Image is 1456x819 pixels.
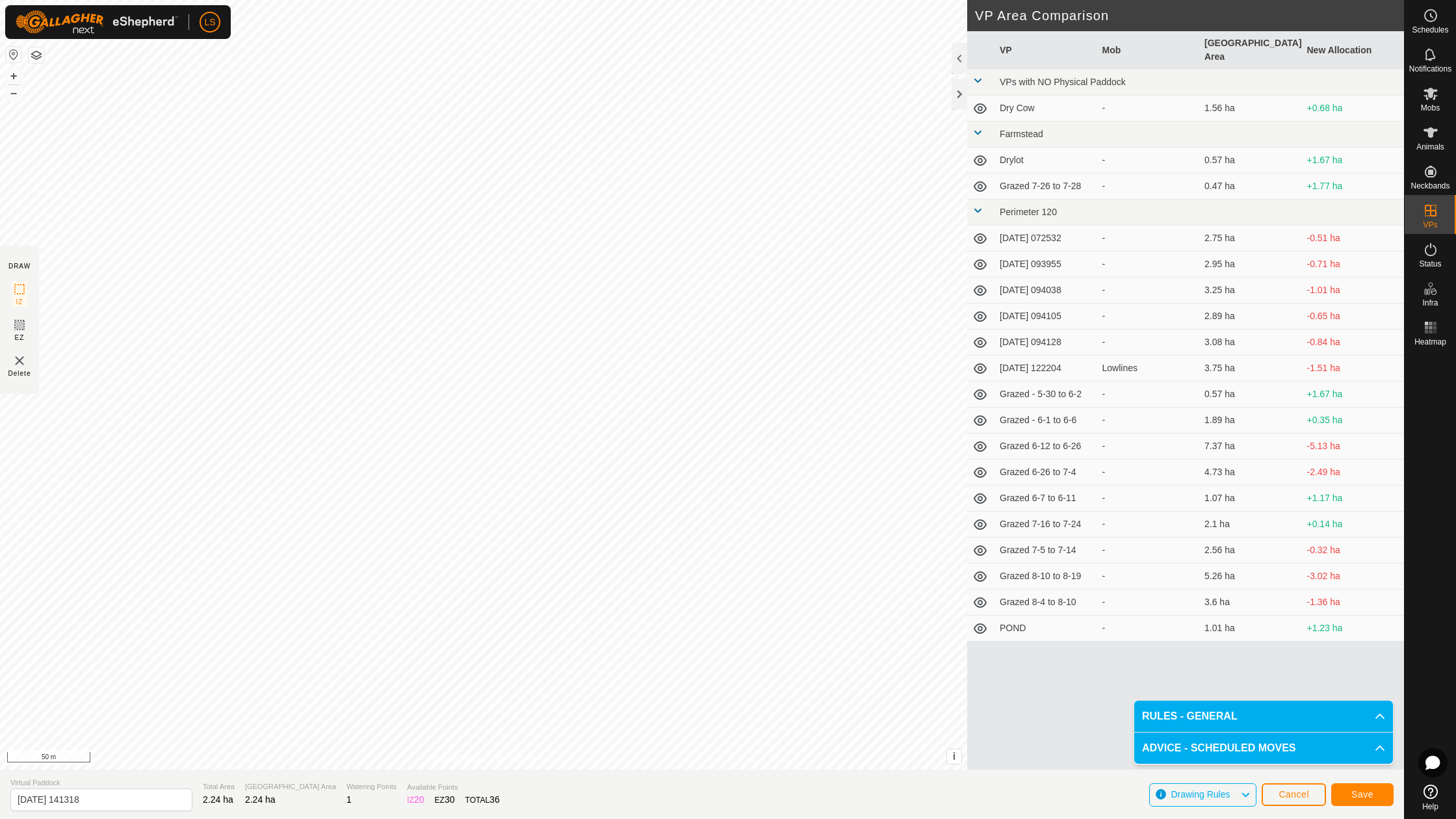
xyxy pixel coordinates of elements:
[1302,512,1405,538] td: +0.14 ha
[1199,278,1302,304] td: 3.25 ha
[1199,616,1302,642] td: 1.01 ha
[1302,31,1405,70] th: New Allocation
[1134,733,1393,764] p-accordion-header: ADVICE - SCHEDULED MOVES
[994,278,1097,304] td: [DATE] 094038
[1102,101,1195,115] div: -
[1102,621,1195,635] div: -
[8,261,31,271] div: DRAW
[16,297,23,307] span: IZ
[994,382,1097,408] td: Grazed - 5-30 to 6-2
[10,777,192,788] span: Virtual Paddock
[1199,304,1302,330] td: 2.89 ha
[994,512,1097,538] td: Grazed 7-16 to 7-24
[1199,252,1302,278] td: 2.95 ha
[1102,595,1195,609] div: -
[6,68,21,84] button: +
[994,304,1097,330] td: [DATE] 094105
[1199,148,1302,174] td: 0.57 ha
[6,85,21,101] button: –
[1102,179,1195,193] div: -
[1302,330,1405,356] td: -0.84 ha
[994,31,1097,70] th: VP
[1262,783,1326,806] button: Cancel
[1102,517,1195,531] div: -
[8,369,31,378] span: Delete
[1302,304,1405,330] td: -0.65 ha
[1102,491,1195,505] div: -
[1302,590,1405,616] td: -1.36 ha
[1199,356,1302,382] td: 3.75 ha
[1171,789,1230,799] span: Drawing Rules
[994,356,1097,382] td: [DATE] 122204
[1302,226,1405,252] td: -0.51 ha
[1142,740,1295,756] span: ADVICE - SCHEDULED MOVES
[1302,278,1405,304] td: -1.01 ha
[1102,413,1195,427] div: -
[407,782,499,793] span: Available Points
[1422,299,1438,307] span: Infra
[1409,65,1451,73] span: Notifications
[245,794,276,805] span: 2.24 ha
[1421,104,1440,112] span: Mobs
[1102,309,1195,323] div: -
[1102,361,1195,375] div: Lowlines
[994,616,1097,642] td: POND
[1102,257,1195,271] div: -
[1142,708,1238,724] span: RULES - GENERAL
[1102,439,1195,453] div: -
[1405,779,1456,816] a: Help
[994,460,1097,486] td: Grazed 6-26 to 7-4
[1302,174,1405,200] td: +1.77 ha
[1302,252,1405,278] td: -0.71 ha
[994,590,1097,616] td: Grazed 8-4 to 8-10
[1102,543,1195,557] div: -
[1102,387,1195,401] div: -
[1302,434,1405,460] td: -5.13 ha
[414,794,424,805] span: 20
[407,793,424,807] div: IZ
[1102,231,1195,245] div: -
[435,793,455,807] div: EZ
[1302,538,1405,564] td: -0.32 ha
[1102,335,1195,349] div: -
[1000,77,1126,87] span: VPs with NO Physical Paddock
[994,434,1097,460] td: Grazed 6-12 to 6-26
[1302,382,1405,408] td: +1.67 ha
[975,8,1404,23] h2: VP Area Comparison
[1199,382,1302,408] td: 0.57 ha
[16,10,178,34] img: Gallagher Logo
[1102,153,1195,167] div: -
[1102,569,1195,583] div: -
[1302,356,1405,382] td: -1.51 ha
[1302,616,1405,642] td: +1.23 ha
[1199,538,1302,564] td: 2.56 ha
[445,794,455,805] span: 30
[994,252,1097,278] td: [DATE] 093955
[994,408,1097,434] td: Grazed - 6-1 to 6-6
[6,47,21,62] button: Reset Map
[489,794,500,805] span: 36
[994,486,1097,512] td: Grazed 6-7 to 6-11
[1279,789,1309,799] span: Cancel
[1410,182,1449,190] span: Neckbands
[994,226,1097,252] td: [DATE] 072532
[1302,408,1405,434] td: +0.35 ha
[1000,207,1057,217] span: Perimeter 120
[432,753,481,764] a: Privacy Policy
[994,538,1097,564] td: Grazed 7-5 to 7-14
[1199,434,1302,460] td: 7.37 ha
[1302,96,1405,122] td: +0.68 ha
[203,781,235,792] span: Total Area
[1331,783,1394,806] button: Save
[346,781,396,792] span: Watering Points
[1414,338,1446,346] span: Heatmap
[1302,148,1405,174] td: +1.67 ha
[1199,408,1302,434] td: 1.89 ha
[203,794,233,805] span: 2.24 ha
[346,794,352,805] span: 1
[1199,590,1302,616] td: 3.6 ha
[245,781,336,792] span: [GEOGRAPHIC_DATA] Area
[994,174,1097,200] td: Grazed 7-26 to 7-28
[1134,701,1393,732] p-accordion-header: RULES - GENERAL
[1199,31,1302,70] th: [GEOGRAPHIC_DATA] Area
